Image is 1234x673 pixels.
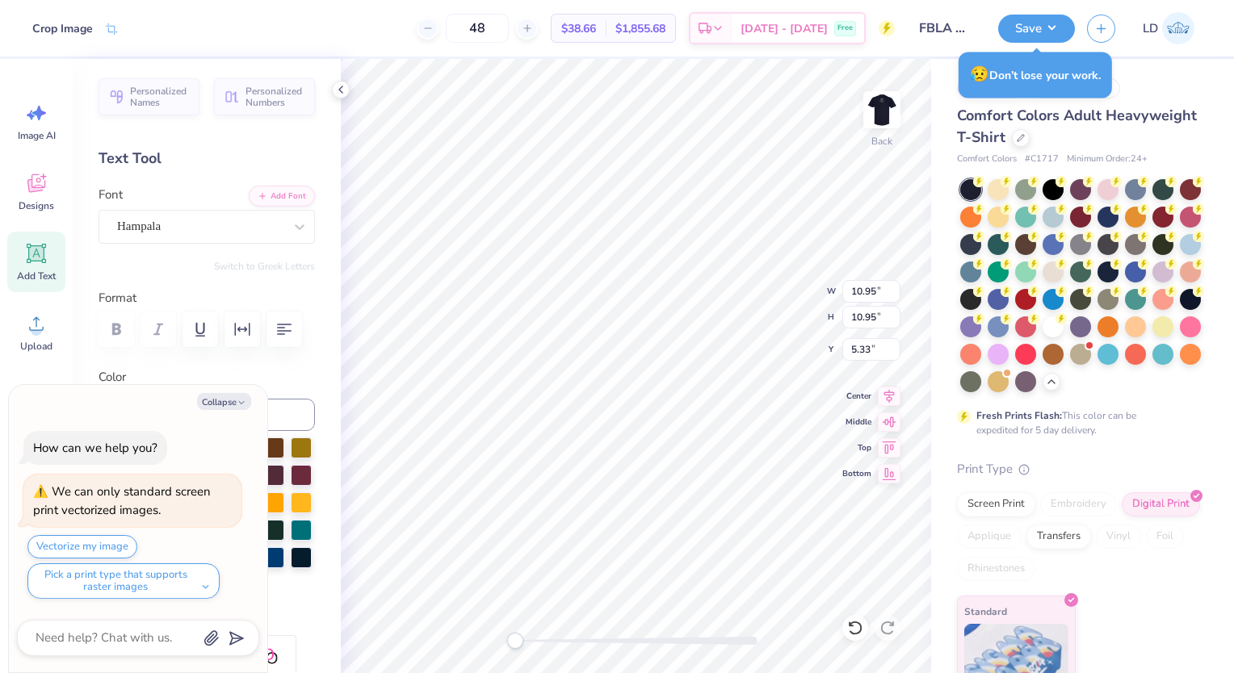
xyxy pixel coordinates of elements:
[907,12,986,44] input: Untitled Design
[33,483,211,518] div: We can only standard screen print vectorized images.
[20,340,52,353] span: Upload
[99,78,199,115] button: Personalized Names
[99,368,315,387] label: Color
[197,393,251,410] button: Collapse
[27,535,137,558] button: Vectorize my image
[1162,12,1194,44] img: Lexus Diaz
[842,441,871,454] span: Top
[957,460,1202,479] div: Print Type
[214,260,315,273] button: Switch to Greek Letters
[957,106,1197,147] span: Comfort Colors Adult Heavyweight T-Shirt
[1026,525,1091,549] div: Transfers
[17,270,56,282] span: Add Text
[1096,525,1141,549] div: Vinyl
[1040,492,1117,516] div: Embroidery
[246,86,305,108] span: Personalized Numbers
[1146,525,1184,549] div: Foil
[446,14,509,43] input: – –
[561,20,596,37] span: $38.66
[1067,153,1148,166] span: Minimum Order: 24 +
[507,633,523,649] div: Accessibility label
[99,186,123,204] label: Font
[741,20,828,37] span: [DATE] - [DATE]
[964,603,1007,620] span: Standard
[957,525,1022,549] div: Applique
[130,86,190,108] span: Personalized Names
[99,289,315,307] label: Format
[976,409,1062,422] strong: Fresh Prints Flash:
[959,52,1112,98] div: Don’t lose your work.
[32,20,93,37] div: Crop Image
[837,23,853,34] span: Free
[249,186,315,207] button: Add Font
[1143,19,1158,38] span: LD
[842,390,871,403] span: Center
[27,563,220,599] button: Pick a print type that supports raster images
[1025,153,1059,166] span: # C1717
[842,416,871,428] span: Middle
[99,148,315,169] div: Text Tool
[998,15,1075,43] button: Save
[18,129,56,142] span: Image AI
[1135,12,1202,44] a: LD
[842,467,871,480] span: Bottom
[866,94,898,126] img: Back
[615,20,665,37] span: $1,855.68
[871,134,892,148] div: Back
[1122,492,1200,516] div: Digital Print
[957,492,1035,516] div: Screen Print
[19,199,54,212] span: Designs
[957,557,1035,581] div: Rhinestones
[970,64,989,85] span: 😥
[976,408,1175,437] div: This color can be expedited for 5 day delivery.
[214,78,315,115] button: Personalized Numbers
[957,153,1017,166] span: Comfort Colors
[33,440,157,456] div: How can we help you?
